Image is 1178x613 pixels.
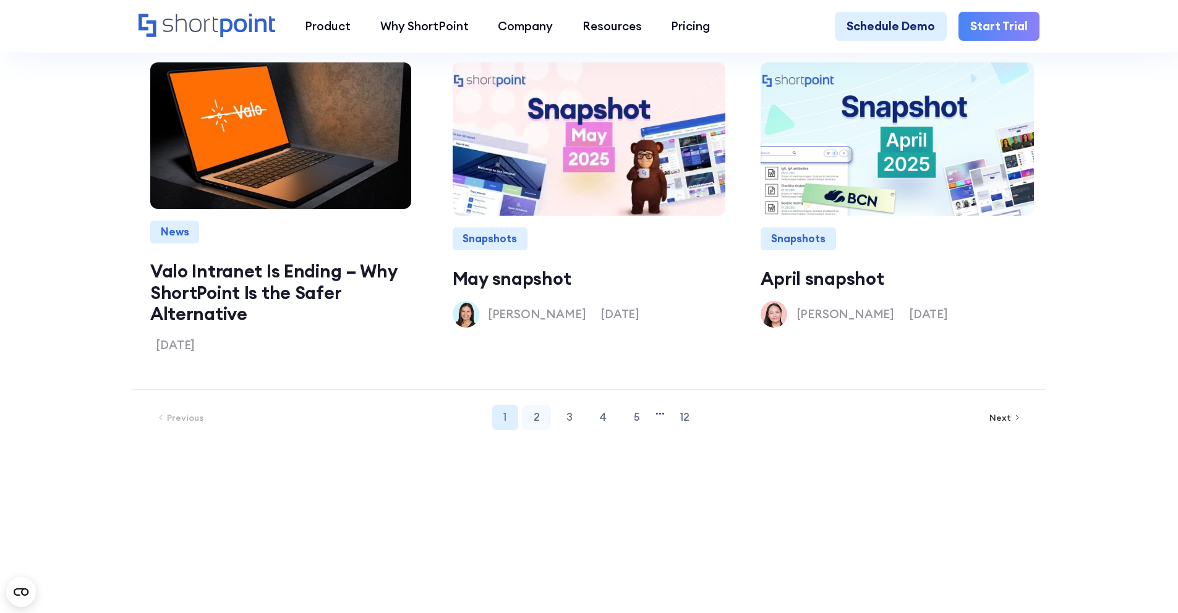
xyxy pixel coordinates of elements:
div: List [139,405,1039,431]
a: 12 [668,405,701,431]
p: [DATE] [156,336,195,354]
p: [PERSON_NAME] [488,305,586,323]
div: Company [498,17,553,35]
a: Previous Page [145,408,216,428]
a: Resources [568,12,657,41]
a: Schedule Demo [835,12,947,41]
div: ... [655,405,665,431]
a: Product [290,12,365,41]
div: Product [305,17,351,35]
p: [DATE] [600,305,639,323]
a: May snapshot [453,268,726,289]
div: Snapshots [761,227,835,250]
a: Valo Intranet Is Ending – Why ShortPoint Is the Safer Alternative [150,261,411,324]
a: Home [139,14,275,39]
div: Pricing [671,17,710,35]
a: 5 [622,405,651,431]
a: April snapshot [761,268,1034,289]
div: Resources [583,17,642,35]
div: Snapshots [453,227,527,250]
a: Next Page [977,408,1033,428]
a: 2 [522,405,551,431]
a: Why ShortPoint [365,12,484,41]
div: Previous [167,413,203,422]
div: Why ShortPoint [380,17,469,35]
iframe: Chat Widget [1116,554,1178,613]
button: Open CMP widget [6,577,36,607]
div: Next [989,413,1011,422]
a: 1 [492,405,518,431]
a: Pricing [657,12,725,41]
p: [DATE] [909,305,948,323]
p: [PERSON_NAME] [796,305,895,323]
a: Company [483,12,568,41]
a: 4 [588,405,618,431]
a: 3 [555,405,584,431]
a: Start Trial [958,12,1039,41]
div: News [150,221,199,243]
